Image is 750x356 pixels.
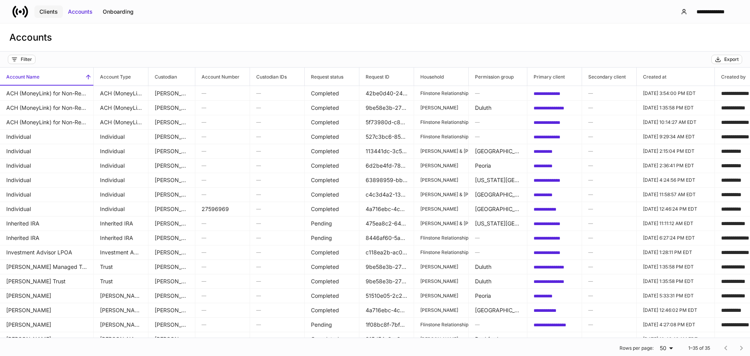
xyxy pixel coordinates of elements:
h6: — [475,321,521,328]
h6: — [202,249,243,256]
td: Pending [305,216,359,231]
td: 2025-07-31T20:24:56.156Z [637,173,715,188]
td: 0e05acfc-381a-4058-ae94-dded633de5f6 [527,317,582,332]
button: Export [711,55,742,64]
td: 1f08bc8f-7bfe-424b-91f9-8c6a15a4af28 [359,317,414,332]
p: [PERSON_NAME] & [PERSON_NAME] [420,148,462,154]
td: ACH (MoneyLink) for Non-Retirement Accounts [94,115,148,130]
td: 2025-09-24T14:46:42.920Z [637,332,715,347]
td: Madison [469,202,527,216]
td: Individual [94,158,148,173]
td: Completed [305,245,359,260]
td: Rockford [469,332,527,347]
td: 72445db3-5ce1-4209-aa78-778bacca4747 [527,144,582,159]
span: Request status [305,68,359,86]
h6: — [256,321,298,328]
td: 0c1ba9a4-e96b-4bb4-99b3-d133950c1788 [527,86,582,101]
td: ACH (MoneyLink) for Non-Retirement Accounts [94,86,148,101]
h6: — [202,220,243,227]
p: [PERSON_NAME] [420,293,462,299]
h6: — [588,133,630,140]
td: Schwab [148,317,195,332]
h6: — [256,335,298,343]
h6: Request status [305,73,343,81]
td: Completed [305,86,359,101]
td: Trust [94,259,148,274]
h6: — [588,176,630,184]
td: Individual [94,144,148,159]
h6: — [256,249,298,256]
td: 97350edb-685e-4d20-b6a1-56dd35909ec2 [527,288,582,303]
h6: — [202,335,243,343]
td: Completed [305,144,359,159]
td: Completed [305,187,359,202]
span: Household [414,68,468,86]
td: 2025-09-17T22:27:24.596Z [637,231,715,245]
td: 2025-09-16T16:46:24.263Z [637,202,715,216]
td: Completed [305,129,359,144]
td: 2025-09-08T17:35:58.543Z [637,259,715,274]
td: c16cff32-a6b0-4272-ac41-1dcc7b560b74 [527,202,582,216]
span: Account Number [195,68,250,86]
td: 0c1ba9a4-e96b-4bb4-99b3-d133950c1788 [527,115,582,130]
td: Schwab [148,274,195,289]
td: Duluth [469,274,527,289]
h6: — [588,104,630,111]
td: Schwab supplemental forms [148,245,195,260]
div: Clients [39,8,58,16]
span: Custodian IDs [250,68,304,86]
td: Completed [305,332,359,347]
h6: — [202,133,243,140]
td: f4a4adb9-4b60-4b69-842c-efa8c2e329cc [527,173,582,188]
p: [DATE] 3:54:00 PM EDT [643,90,708,97]
td: 475ea8c2-64fd-4151-b78d-063e4e25c0c9 [359,216,414,231]
p: [PERSON_NAME] [420,105,462,111]
td: Completed [305,303,359,318]
p: [DATE] 2:36:41 PM EDT [643,163,708,169]
td: Peoria [469,158,527,173]
p: Flinstone Relationship [420,134,462,140]
p: [DATE] 4:27:08 PM EDT [643,322,708,328]
td: 113441dc-3c5a-40db-b17c-2368f8845dc6 [359,144,414,159]
div: Onboarding [103,8,134,16]
td: 51510e05-2c2d-49ba-8281-e40c5ac44bba [359,288,414,303]
p: Rows per page: [620,345,654,351]
h6: — [256,118,298,126]
h6: — [588,335,630,343]
p: [PERSON_NAME] & [PERSON_NAME] [420,220,462,227]
td: Completed [305,202,359,216]
td: 215d54e0-a0d1-410d-8b0a-b39a7481180b [359,332,414,347]
td: Roth IRA [94,332,148,347]
button: Filter [8,55,36,64]
div: Filter [21,56,32,63]
p: Flinstone Relationship [420,119,462,125]
td: 7565cee1-97a3-4528-b4db-6c306a4524c3 [527,100,582,115]
td: Pending [305,231,359,245]
td: Roth IRA [94,317,148,332]
button: Onboarding [98,5,139,18]
h6: — [256,277,298,285]
td: Roth IRA [94,288,148,303]
p: [DATE] 10:46:42 AM EDT [643,336,708,342]
h6: — [588,263,630,270]
td: Completed [305,288,359,303]
td: 2025-08-29T17:28:11.481Z [637,245,715,260]
h6: — [256,292,298,299]
h6: — [202,162,243,169]
td: 27596969 [195,202,250,216]
h6: — [588,234,630,242]
h6: — [256,191,298,198]
td: 2025-07-30T15:58:57.943Z [637,187,715,202]
td: Investment Advisor LPOA [94,245,148,260]
p: [DATE] 11:58:57 AM EDT [643,191,708,198]
td: 7565cee1-97a3-4528-b4db-6c306a4524c3 [527,274,582,289]
h6: — [588,191,630,198]
td: 2025-08-29T13:29:34.945Z [637,129,715,144]
h6: Account Number [195,73,239,81]
div: Accounts [68,8,93,16]
h6: — [256,133,298,140]
td: Completed [305,173,359,188]
span: Primary client [527,68,582,86]
h6: — [202,89,243,97]
p: [DATE] 5:33:31 PM EDT [643,293,708,299]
